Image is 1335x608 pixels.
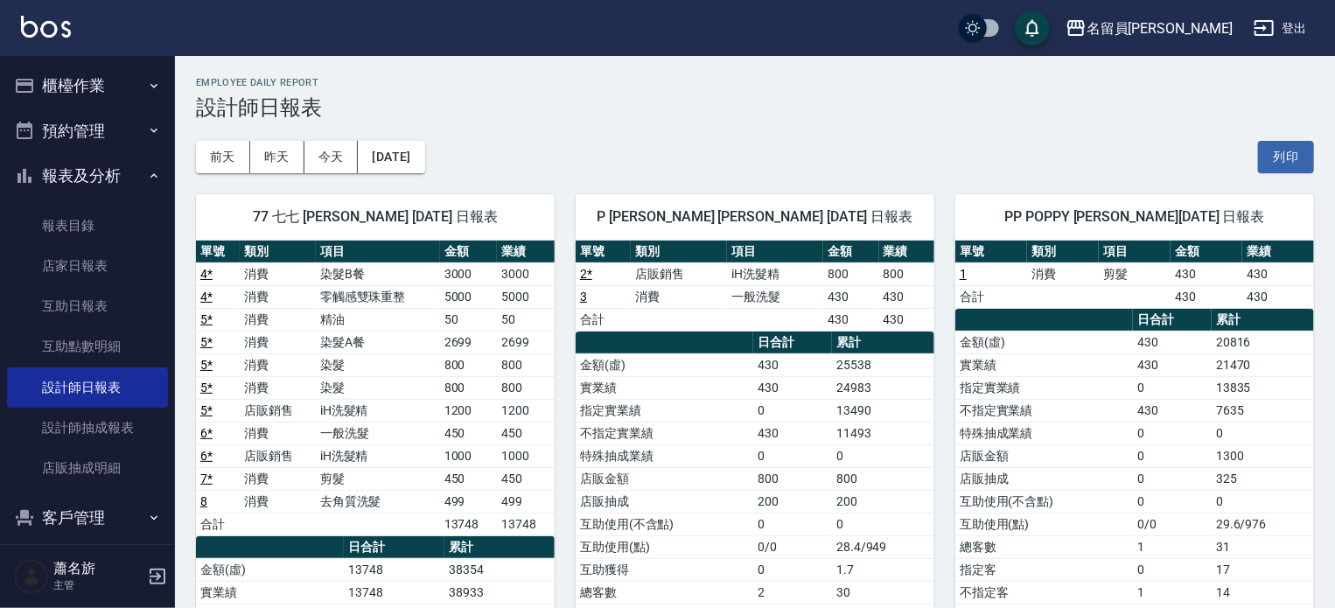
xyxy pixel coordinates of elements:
a: 3 [580,290,587,304]
td: 430 [823,308,878,331]
td: 800 [823,262,878,285]
td: 28.4/949 [832,535,934,558]
td: 0 [1133,422,1212,444]
td: 店販銷售 [240,399,316,422]
th: 日合計 [344,536,444,559]
td: 實業績 [576,376,753,399]
td: 店販銷售 [631,262,727,285]
td: 指定客 [955,558,1133,581]
button: 員工及薪資 [7,541,168,586]
td: 0 [1133,376,1212,399]
td: 消費 [240,308,316,331]
th: 金額 [1171,241,1242,263]
td: 800 [753,467,832,490]
th: 單號 [955,241,1027,263]
td: 1200 [440,399,498,422]
td: 0 [753,399,832,422]
td: 總客數 [576,581,753,604]
td: 消費 [631,285,727,308]
td: 0 [1212,422,1314,444]
table: a dense table [955,241,1314,309]
button: 前天 [196,141,250,173]
td: 2 [753,581,832,604]
td: 剪髮 [316,467,440,490]
h2: Employee Daily Report [196,77,1314,88]
td: 1 [1133,535,1212,558]
a: 店販抽成明細 [7,448,168,488]
th: 日合計 [1133,309,1212,332]
td: 消費 [240,467,316,490]
span: P [PERSON_NAME] [PERSON_NAME] [DATE] 日報表 [597,208,913,226]
td: 50 [440,308,498,331]
td: 800 [497,353,555,376]
td: 430 [1133,331,1212,353]
th: 金額 [440,241,498,263]
span: 77 七七 [PERSON_NAME] [DATE] 日報表 [217,208,534,226]
td: 430 [1133,353,1212,376]
td: 450 [440,422,498,444]
td: 30 [832,581,934,604]
td: 13835 [1212,376,1314,399]
td: 7635 [1212,399,1314,422]
td: 0 [1212,490,1314,513]
button: save [1015,10,1050,45]
th: 業績 [1242,241,1314,263]
td: 消費 [240,331,316,353]
td: 1.7 [832,558,934,581]
td: 430 [823,285,878,308]
td: 430 [753,376,832,399]
td: 3000 [497,262,555,285]
td: 1300 [1212,444,1314,467]
td: 450 [497,422,555,444]
td: 2699 [497,331,555,353]
th: 項目 [1099,241,1171,263]
td: 零觸感雙珠重整 [316,285,440,308]
td: 消費 [240,490,316,513]
a: 設計師抽成報表 [7,408,168,448]
td: 11493 [832,422,934,444]
td: 5000 [440,285,498,308]
td: 店販金額 [955,444,1133,467]
a: 1 [960,267,967,281]
td: 200 [753,490,832,513]
a: 互助日報表 [7,286,168,326]
td: 38933 [444,581,555,604]
td: 20816 [1212,331,1314,353]
td: 2699 [440,331,498,353]
h5: 蕭名旂 [53,560,143,577]
td: 合計 [955,285,1027,308]
td: 特殊抽成業績 [576,444,753,467]
td: 互助使用(點) [955,513,1133,535]
span: PP POPPY [PERSON_NAME][DATE] 日報表 [976,208,1293,226]
th: 單號 [196,241,240,263]
td: 特殊抽成業績 [955,422,1133,444]
td: 店販金額 [576,467,753,490]
td: 17 [1212,558,1314,581]
td: 430 [1171,262,1242,285]
td: 430 [753,422,832,444]
td: 實業績 [955,353,1133,376]
td: 店販抽成 [576,490,753,513]
td: 0 [1133,490,1212,513]
th: 業績 [879,241,934,263]
td: 31 [1212,535,1314,558]
th: 類別 [240,241,316,263]
th: 類別 [631,241,727,263]
th: 累計 [832,332,934,354]
td: 消費 [240,285,316,308]
td: 450 [440,467,498,490]
td: 25538 [832,353,934,376]
td: 430 [1171,285,1242,308]
td: 0 [753,444,832,467]
td: 5000 [497,285,555,308]
p: 主管 [53,577,143,593]
td: 金額(虛) [196,558,344,581]
td: 一般洗髮 [727,285,823,308]
td: 800 [440,353,498,376]
td: 去角質洗髮 [316,490,440,513]
td: 指定實業績 [576,399,753,422]
td: 14 [1212,581,1314,604]
a: 店家日報表 [7,246,168,286]
td: 總客數 [955,535,1133,558]
th: 單號 [576,241,631,263]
